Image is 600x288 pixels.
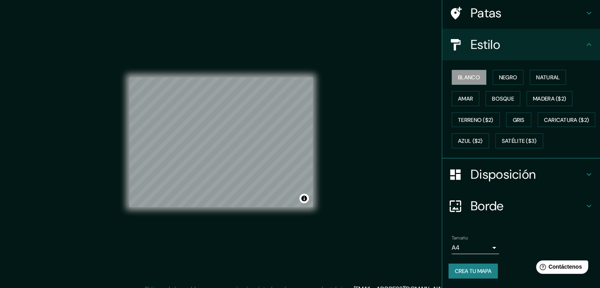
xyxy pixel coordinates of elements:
font: Bosque [492,95,514,102]
font: Negro [499,74,518,81]
canvas: Mapa [129,77,313,207]
button: Madera ($2) [527,91,572,106]
div: Borde [442,190,600,222]
div: Disposición [442,159,600,190]
font: Tamaño [452,235,468,241]
font: Gris [513,116,525,123]
div: Estilo [442,29,600,60]
iframe: Lanzador de widgets de ayuda [530,257,591,279]
font: Natural [536,74,560,81]
div: A4 [452,241,499,254]
button: Natural [530,70,566,85]
button: Negro [493,70,524,85]
button: Bosque [486,91,520,106]
font: Borde [471,198,504,214]
button: Azul ($2) [452,133,489,148]
button: Blanco [452,70,486,85]
button: Amar [452,91,479,106]
font: Amar [458,95,473,102]
font: Blanco [458,74,480,81]
font: Estilo [471,36,500,53]
font: Madera ($2) [533,95,566,102]
button: Activar o desactivar atribución [299,194,309,203]
font: Terreno ($2) [458,116,493,123]
button: Gris [506,112,531,127]
font: Azul ($2) [458,138,483,145]
font: Crea tu mapa [455,267,492,275]
button: Satélite ($3) [495,133,543,148]
button: Crea tu mapa [449,264,498,279]
font: Caricatura ($2) [544,116,589,123]
font: Disposición [471,166,536,183]
font: A4 [452,243,460,252]
font: Patas [471,5,502,21]
button: Caricatura ($2) [538,112,596,127]
button: Terreno ($2) [452,112,500,127]
font: Satélite ($3) [502,138,537,145]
